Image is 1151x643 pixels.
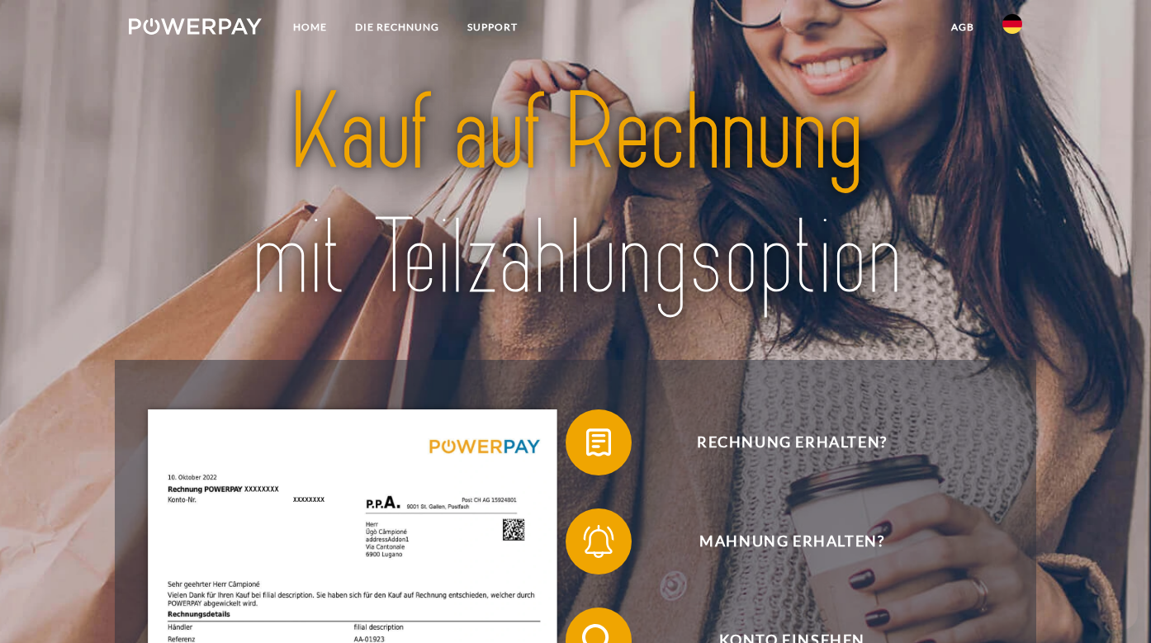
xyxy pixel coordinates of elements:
[566,508,995,574] button: Mahnung erhalten?
[578,521,619,562] img: qb_bell.svg
[341,12,453,42] a: DIE RECHNUNG
[1085,577,1138,630] iframe: Schaltfläche zum Öffnen des Messaging-Fensters
[566,409,995,475] button: Rechnung erhalten?
[937,12,988,42] a: agb
[453,12,532,42] a: SUPPORT
[279,12,341,42] a: Home
[590,508,994,574] span: Mahnung erhalten?
[590,409,994,475] span: Rechnung erhalten?
[578,422,619,463] img: qb_bill.svg
[173,64,978,327] img: title-powerpay_de.svg
[129,18,262,35] img: logo-powerpay-white.svg
[1002,14,1022,34] img: de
